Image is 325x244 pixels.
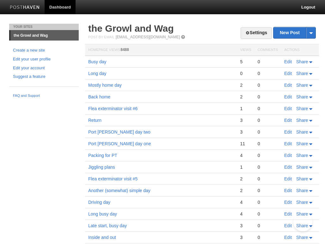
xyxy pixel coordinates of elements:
[254,44,281,56] th: Comments
[88,153,117,158] a: Packing for PT
[296,106,308,111] span: Share
[296,153,308,158] span: Share
[284,176,292,181] a: Edit
[284,71,292,76] a: Edit
[284,223,292,228] a: Edit
[240,211,251,217] div: 4
[13,56,75,63] a: Edit your user profile
[240,223,251,228] div: 3
[88,165,115,170] a: Jiggling plans
[258,129,278,135] div: 0
[88,223,127,228] a: Late start, busy day
[258,82,278,88] div: 0
[296,118,308,123] span: Share
[88,71,107,76] a: Long day
[85,44,237,56] th: Homepage Views
[240,141,251,147] div: 11
[88,211,117,216] a: Long busy day
[284,106,292,111] a: Edit
[296,129,308,135] span: Share
[258,153,278,158] div: 0
[296,200,308,205] span: Share
[258,106,278,111] div: 0
[284,59,292,64] a: Edit
[284,129,292,135] a: Edit
[258,94,278,100] div: 0
[88,129,150,135] a: Port [PERSON_NAME] day two
[296,165,308,170] span: Share
[88,94,110,99] a: Back home
[258,59,278,65] div: 0
[284,200,292,205] a: Edit
[240,199,251,205] div: 4
[88,188,150,193] a: Another (somewhat) simple day
[9,24,79,30] li: Your Sites
[284,83,292,88] a: Edit
[88,176,138,181] a: Flea exterminator visit #5
[296,235,308,240] span: Share
[296,188,308,193] span: Share
[241,27,272,39] a: Settings
[88,59,107,64] a: Busy day
[258,235,278,240] div: 0
[10,30,79,41] a: the Growl and Wag
[273,27,316,38] a: New Post
[296,71,308,76] span: Share
[296,83,308,88] span: Share
[284,118,292,123] a: Edit
[240,106,251,111] div: 1
[240,164,251,170] div: 1
[116,35,180,39] a: [EMAIL_ADDRESS][DOMAIN_NAME]
[240,94,251,100] div: 2
[88,23,174,34] a: the Growl and Wag
[240,82,251,88] div: 2
[88,83,122,88] a: Mostly home day
[240,176,251,182] div: 2
[88,106,138,111] a: Flea exterminator visit #6
[240,153,251,158] div: 4
[284,141,292,146] a: Edit
[258,141,278,147] div: 0
[258,164,278,170] div: 0
[10,5,40,10] img: Posthaven-bar
[240,71,251,76] div: 0
[258,211,278,217] div: 0
[296,94,308,99] span: Share
[120,47,129,52] span: 8488
[284,165,292,170] a: Edit
[88,200,110,205] a: Driving day
[284,153,292,158] a: Edit
[284,94,292,99] a: Edit
[240,59,251,65] div: 5
[240,188,251,193] div: 2
[293,212,312,231] iframe: Help Scout Beacon - Open
[296,141,308,146] span: Share
[284,211,292,216] a: Edit
[240,117,251,123] div: 3
[240,235,251,240] div: 3
[258,71,278,76] div: 0
[258,223,278,228] div: 0
[258,117,278,123] div: 0
[284,235,292,240] a: Edit
[296,211,308,216] span: Share
[258,176,278,182] div: 0
[13,65,75,72] a: Edit your account
[13,93,75,99] a: FAQ and Support
[13,73,75,80] a: Suggest a feature
[88,235,116,240] a: Inside and out
[88,118,101,123] a: Return
[296,59,308,64] span: Share
[258,188,278,193] div: 0
[284,188,292,193] a: Edit
[281,44,319,56] th: Actions
[88,35,114,39] span: Post by Email
[237,44,254,56] th: Views
[258,199,278,205] div: 0
[296,176,308,181] span: Share
[240,129,251,135] div: 3
[88,141,151,146] a: Port [PERSON_NAME] day one
[13,47,75,54] a: Create a new site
